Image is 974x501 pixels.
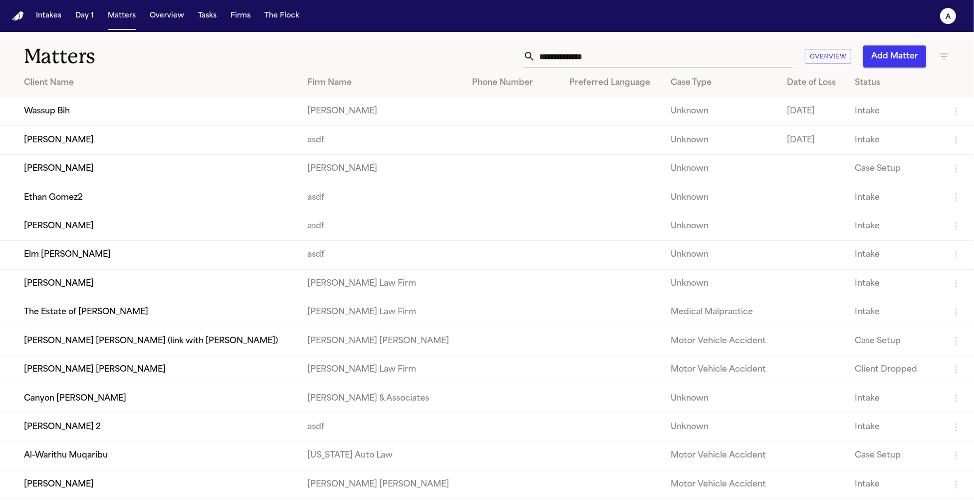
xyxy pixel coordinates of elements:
td: Case Setup [847,327,942,355]
td: Unknown [663,126,779,154]
td: Unknown [663,97,779,126]
button: Overview [146,7,188,25]
div: Client Name [24,77,291,89]
div: Date of Loss [787,77,839,89]
img: Finch Logo [12,11,24,21]
td: [PERSON_NAME] [299,97,465,126]
td: asdf [299,183,465,212]
button: Tasks [194,7,221,25]
td: Unknown [663,384,779,413]
td: [US_STATE] Auto Law [299,442,465,470]
td: Client Dropped [847,355,942,384]
td: [DATE] [779,126,847,154]
td: Case Setup [847,442,942,470]
td: asdf [299,212,465,240]
div: Firm Name [307,77,457,89]
button: Add Matter [863,45,926,67]
td: asdf [299,413,465,441]
td: Intake [847,241,942,269]
td: [PERSON_NAME] [PERSON_NAME] [299,327,465,355]
td: Motor Vehicle Accident [663,470,779,499]
a: Home [12,11,24,21]
td: [PERSON_NAME] Law Firm [299,298,465,327]
td: Intake [847,183,942,212]
td: Unknown [663,241,779,269]
button: Overview [805,49,851,64]
td: Intake [847,384,942,413]
td: Intake [847,126,942,154]
td: [PERSON_NAME] Law Firm [299,269,465,298]
td: Intake [847,212,942,240]
button: Day 1 [71,7,98,25]
div: Case Type [671,77,771,89]
td: Unknown [663,154,779,183]
td: [DATE] [779,97,847,126]
td: asdf [299,241,465,269]
button: Intakes [32,7,65,25]
td: Unknown [663,413,779,441]
td: [PERSON_NAME] & Associates [299,384,465,413]
td: [PERSON_NAME] [PERSON_NAME] [299,470,465,499]
div: Phone Number [472,77,553,89]
button: The Flock [260,7,303,25]
td: Medical Malpractice [663,298,779,327]
td: Motor Vehicle Accident [663,355,779,384]
td: Intake [847,97,942,126]
td: Unknown [663,212,779,240]
button: Matters [104,7,140,25]
td: Intake [847,298,942,327]
td: Intake [847,413,942,441]
td: Unknown [663,183,779,212]
td: Motor Vehicle Accident [663,442,779,470]
button: Firms [227,7,254,25]
td: [PERSON_NAME] [299,154,465,183]
td: Unknown [663,269,779,298]
td: [PERSON_NAME] Law Firm [299,355,465,384]
td: asdf [299,126,465,154]
div: Preferred Language [569,77,655,89]
td: Intake [847,269,942,298]
div: Status [855,77,934,89]
td: Intake [847,470,942,499]
td: Motor Vehicle Accident [663,327,779,355]
td: Case Setup [847,154,942,183]
h1: Matters [24,44,294,69]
